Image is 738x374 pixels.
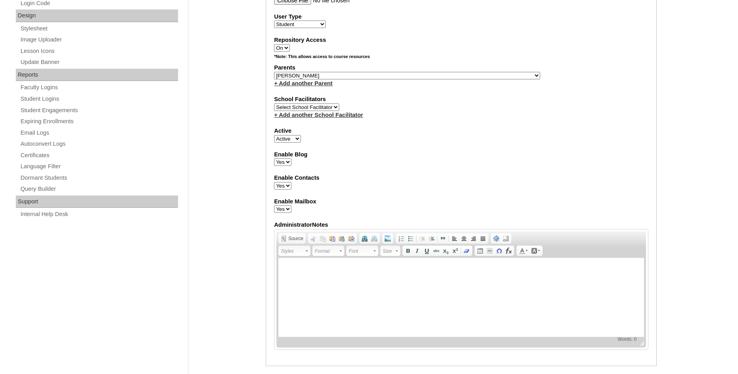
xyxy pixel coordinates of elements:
[417,234,427,243] a: Decrease Indent
[16,195,178,208] div: Support
[20,83,178,92] a: Faculty Logins
[287,235,303,242] span: Source
[312,246,344,256] a: Format
[274,197,648,206] label: Enable Mailbox
[328,234,337,243] a: Paste
[20,150,178,160] a: Certificates
[20,24,178,34] a: Stylesheet
[403,246,413,255] a: Bold
[413,246,422,255] a: Italic
[450,234,459,243] a: Align Left
[274,36,648,44] label: Repository Access
[406,234,415,243] a: Insert/Remove Bulleted List
[274,150,648,159] label: Enable Blog
[274,80,332,86] a: + Add another Parent
[20,162,178,171] a: Language Filter
[16,69,178,81] div: Reports
[20,35,178,45] a: Image Uploader
[383,234,392,243] a: Add Image
[337,234,347,243] a: Paste as plain text
[485,246,494,255] a: Insert Horizontal Line
[380,246,400,256] a: Size
[278,258,644,337] iframe: Rich Text Editor, AdministratorNotes
[274,64,648,72] label: Parents
[469,234,478,243] a: Align Right
[438,234,448,243] a: Block Quote
[20,57,178,67] a: Update Banner
[274,13,648,21] label: User Type
[475,246,485,255] a: Table
[278,246,310,256] a: Styles
[383,246,394,256] span: Size
[274,54,648,64] div: *Note: This allows access to course resources
[309,234,318,243] a: Cut
[274,221,648,229] label: AdministratorNotes
[396,234,406,243] a: Insert/Remove Numbered List
[347,234,356,243] a: Paste from Word
[530,246,542,255] a: Background Color
[315,246,338,256] span: Format
[517,246,530,255] a: Text Color
[422,246,432,255] a: Underline
[459,234,469,243] a: Center
[20,173,178,183] a: Dormant Students
[20,128,178,138] a: Email Logs
[349,246,372,256] span: Font
[318,234,328,243] a: Copy
[478,234,488,243] a: Justify
[274,112,363,118] a: + Add another School Facilitator
[427,234,436,243] a: Increase Indent
[346,246,378,256] a: Font
[20,117,178,126] a: Expiring Enrollments
[616,336,638,342] span: Words: 0
[441,246,451,255] a: Subscript
[501,234,511,243] a: Show Blocks
[494,246,504,255] a: Insert Special Character
[20,209,178,219] a: Internal Help Desk
[492,234,501,243] a: Maximize
[281,246,304,256] span: Styles
[370,234,379,243] a: Unlink
[20,139,178,149] a: Autoconvert Logs
[462,246,471,255] a: Remove Format
[20,184,178,194] a: Query Builder
[616,336,638,342] div: Statistics
[16,9,178,22] div: Design
[20,94,178,104] a: Student Logins
[274,127,648,135] label: Active
[274,174,648,182] label: Enable Contacts
[432,246,441,255] a: Strike Through
[451,246,460,255] a: Superscript
[504,246,513,255] a: Insert Equation
[635,341,644,346] span: Resize
[279,234,305,243] a: Source
[20,105,178,115] a: Student Engagements
[274,95,648,103] label: School Facilitators
[20,46,178,56] a: Lesson Icons
[360,234,370,243] a: Link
